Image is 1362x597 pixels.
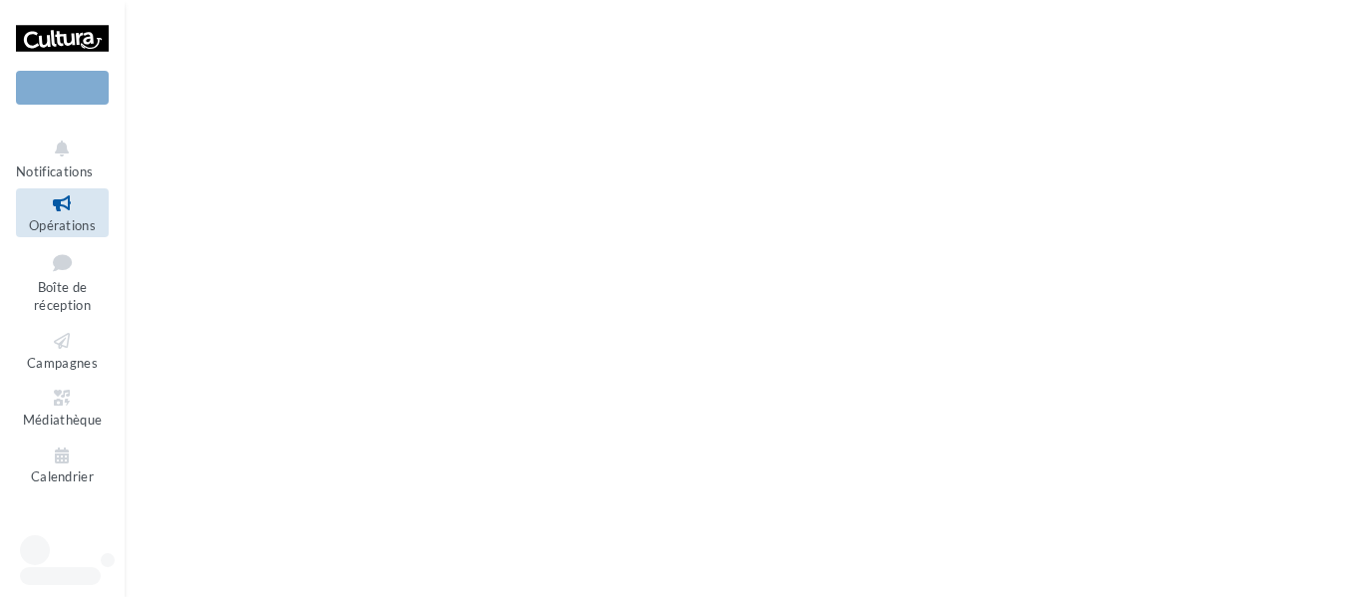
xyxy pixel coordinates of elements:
span: Campagnes [27,355,98,371]
span: Opérations [29,217,96,233]
span: Médiathèque [23,412,103,428]
div: Nouvelle campagne [16,71,109,105]
a: Calendrier [16,441,109,489]
a: Boîte de réception [16,245,109,318]
a: Médiathèque [16,383,109,432]
span: Notifications [16,163,93,179]
span: Boîte de réception [34,279,91,314]
a: Campagnes [16,326,109,375]
a: Opérations [16,188,109,237]
span: Calendrier [31,469,94,485]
